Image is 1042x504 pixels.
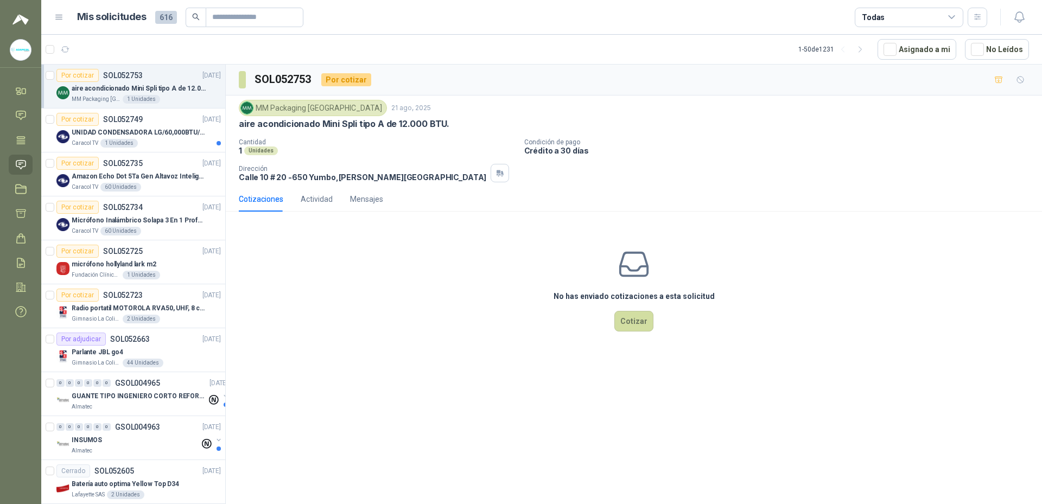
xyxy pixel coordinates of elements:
div: 2 Unidades [107,490,144,499]
div: 0 [66,423,74,431]
p: GSOL004963 [115,423,160,431]
div: 0 [93,423,101,431]
div: 0 [56,423,65,431]
img: Company Logo [56,262,69,275]
img: Company Logo [56,350,69,363]
p: aire acondicionado Mini Spli tipo A de 12.000 BTU. [72,84,207,94]
div: Por cotizar [56,245,99,258]
p: [DATE] [202,114,221,125]
p: [DATE] [202,334,221,344]
div: 2 Unidades [123,315,160,323]
p: Fundación Clínica Shaio [72,271,120,279]
div: 0 [103,423,111,431]
div: 0 [103,379,111,387]
p: SOL052725 [103,247,143,255]
div: Por cotizar [56,113,99,126]
a: Por cotizarSOL052749[DATE] Company LogoUNIDAD CONDENSADORA LG/60,000BTU/220V/R410A: ICaracol TV1 ... [41,109,225,152]
p: [DATE] [202,422,221,432]
div: Por adjudicar [56,333,106,346]
p: Caracol TV [72,183,98,192]
img: Company Logo [56,130,69,143]
button: Asignado a mi [878,39,956,60]
p: aire acondicionado Mini Spli tipo A de 12.000 BTU. [239,118,449,130]
div: Por cotizar [56,69,99,82]
p: Batería auto optima Yellow Top D34 [72,479,179,489]
p: [DATE] [202,290,221,301]
div: MM Packaging [GEOGRAPHIC_DATA] [239,100,387,116]
p: SOL052605 [94,467,134,475]
div: 0 [75,379,83,387]
p: SOL052734 [103,203,143,211]
p: [DATE] [202,246,221,257]
a: 0 0 0 0 0 0 GSOL004963[DATE] Company LogoINSUMOSAlmatec [56,420,223,455]
p: Almatec [72,446,92,455]
button: No Leídos [965,39,1029,60]
div: 60 Unidades [100,183,141,192]
img: Company Logo [56,438,69,451]
p: SOL052723 [103,291,143,299]
div: 0 [84,423,92,431]
div: 0 [75,423,83,431]
div: Unidades [244,146,278,155]
img: Logo peakr [12,13,29,26]
img: Company Logo [56,86,69,99]
a: CerradoSOL052605[DATE] Company LogoBatería auto optima Yellow Top D34Lafayette SAS2 Unidades [41,460,225,504]
p: Caracol TV [72,227,98,235]
img: Company Logo [56,218,69,231]
p: Parlante JBL go4 [72,347,123,358]
div: 1 Unidades [123,271,160,279]
a: 0 0 0 0 0 0 GSOL004965[DATE] Company LogoGUANTE TIPO INGENIERO CORTO REFORZADOAlmatec [56,377,230,411]
div: 1 - 50 de 1231 [798,41,869,58]
div: Mensajes [350,193,383,205]
p: Radio portatil MOTOROLA RVA50, UHF, 8 canales, 500MW [72,303,207,314]
img: Company Logo [56,394,69,407]
p: Cantidad [239,138,516,146]
div: 0 [93,379,101,387]
img: Company Logo [10,40,31,60]
p: Almatec [72,403,92,411]
p: Gimnasio La Colina [72,315,120,323]
div: Por cotizar [56,289,99,302]
p: 1 [239,146,242,155]
div: Por cotizar [56,157,99,170]
span: search [192,13,200,21]
img: Company Logo [56,174,69,187]
img: Company Logo [56,482,69,495]
p: GSOL004965 [115,379,160,387]
h3: No has enviado cotizaciones a esta solicitud [554,290,715,302]
button: Cotizar [614,311,653,331]
p: Lafayette SAS [72,490,105,499]
div: Actividad [301,193,333,205]
h1: Mis solicitudes [77,9,147,25]
p: Caracol TV [72,139,98,148]
p: GUANTE TIPO INGENIERO CORTO REFORZADO [72,391,207,401]
span: 616 [155,11,177,24]
p: [DATE] [202,466,221,476]
div: 0 [84,379,92,387]
p: INSUMOS [72,435,102,445]
img: Company Logo [241,102,253,114]
a: Por cotizarSOL052734[DATE] Company LogoMicrófono Inalámbrico Solapa 3 En 1 Profesional F11-2 X2Ca... [41,196,225,240]
div: 44 Unidades [123,359,163,367]
p: SOL052753 [103,72,143,79]
p: SOL052749 [103,116,143,123]
div: 0 [56,379,65,387]
div: Todas [862,11,885,23]
div: Por cotizar [56,201,99,214]
p: [DATE] [209,378,228,388]
p: Dirección [239,165,486,173]
a: Por cotizarSOL052753[DATE] Company Logoaire acondicionado Mini Spli tipo A de 12.000 BTU.MM Packa... [41,65,225,109]
p: SOL052735 [103,160,143,167]
div: Por cotizar [321,73,371,86]
p: micrófono hollyland lark m2 [72,259,156,270]
div: 1 Unidades [123,95,160,104]
p: [DATE] [202,158,221,169]
p: Calle 10 # 20 -650 Yumbo , [PERSON_NAME][GEOGRAPHIC_DATA] [239,173,486,182]
p: [DATE] [202,71,221,81]
div: 1 Unidades [100,139,138,148]
div: 0 [66,379,74,387]
h3: SOL052753 [255,71,313,88]
a: Por cotizarSOL052723[DATE] Company LogoRadio portatil MOTOROLA RVA50, UHF, 8 canales, 500MWGimnas... [41,284,225,328]
p: SOL052663 [110,335,150,343]
p: Gimnasio La Colina [72,359,120,367]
